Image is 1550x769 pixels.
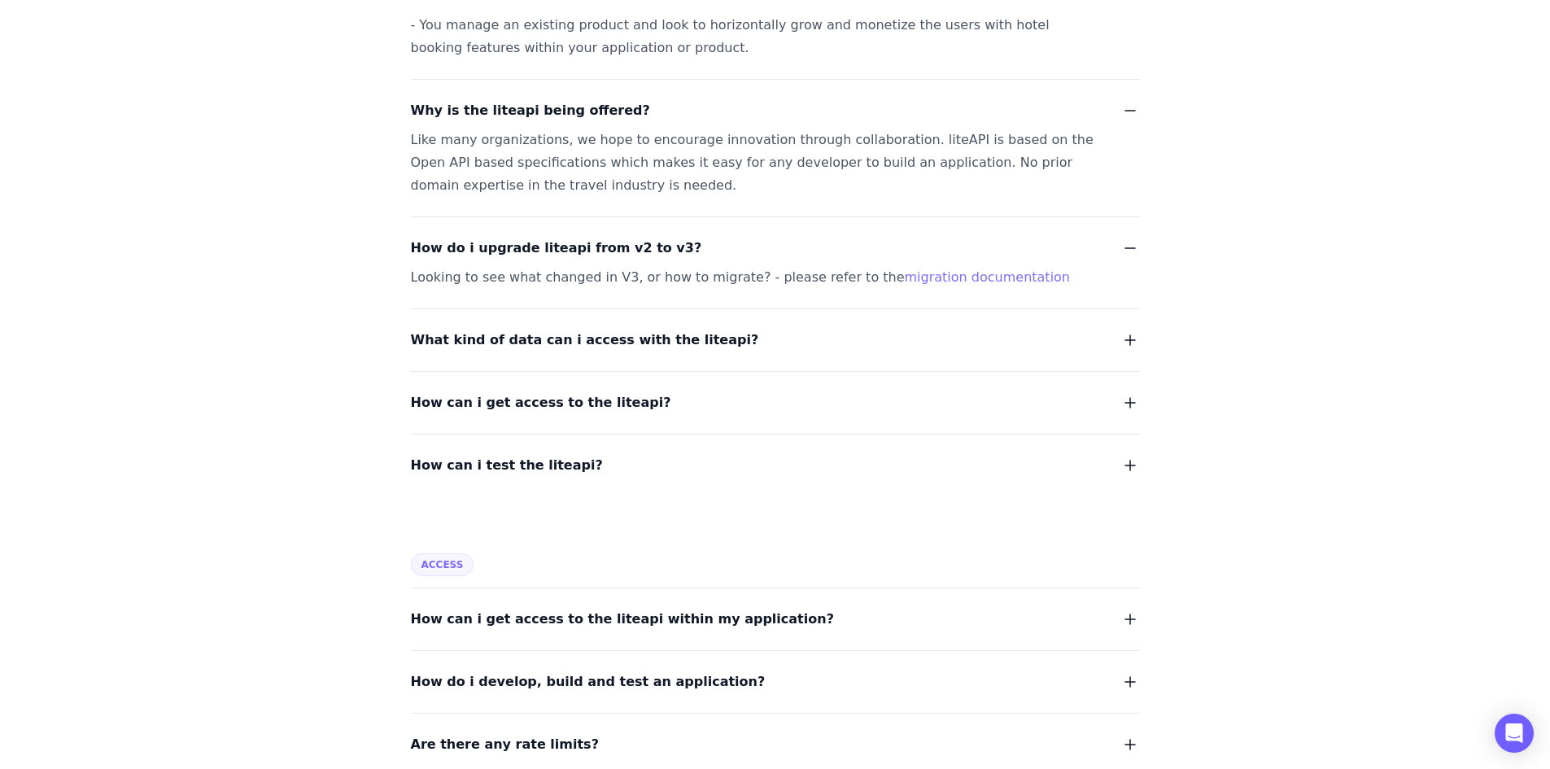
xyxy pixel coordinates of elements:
[411,329,1140,352] button: What kind of data can i access with the liteapi?
[411,671,766,693] span: How do i develop, build and test an application?
[411,391,671,414] span: How can i get access to the liteapi?
[411,99,650,122] span: Why is the liteapi being offered?
[411,237,1140,260] button: How do i upgrade liteapi from v2 to v3?
[411,266,1101,289] div: Looking to see what changed in V3, or how to migrate? - please refer to the
[411,329,759,352] span: What kind of data can i access with the liteapi?
[411,391,1140,414] button: How can i get access to the liteapi?
[1495,714,1534,753] div: Open Intercom Messenger
[411,553,474,576] span: Access
[411,237,702,260] span: How do i upgrade liteapi from v2 to v3?
[411,733,599,756] span: Are there any rate limits?
[411,608,1140,631] button: How can i get access to the liteapi within my application?
[411,129,1101,197] div: Like many organizations, we hope to encourage innovation through collaboration. liteAPI is based ...
[411,99,1140,122] button: Why is the liteapi being offered?
[411,454,1140,477] button: How can i test the liteapi?
[411,608,834,631] span: How can i get access to the liteapi within my application?
[411,671,1140,693] button: How do i develop, build and test an application?
[905,269,1070,285] a: migration documentation
[411,454,603,477] span: How can i test the liteapi?
[411,733,1140,756] button: Are there any rate limits?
